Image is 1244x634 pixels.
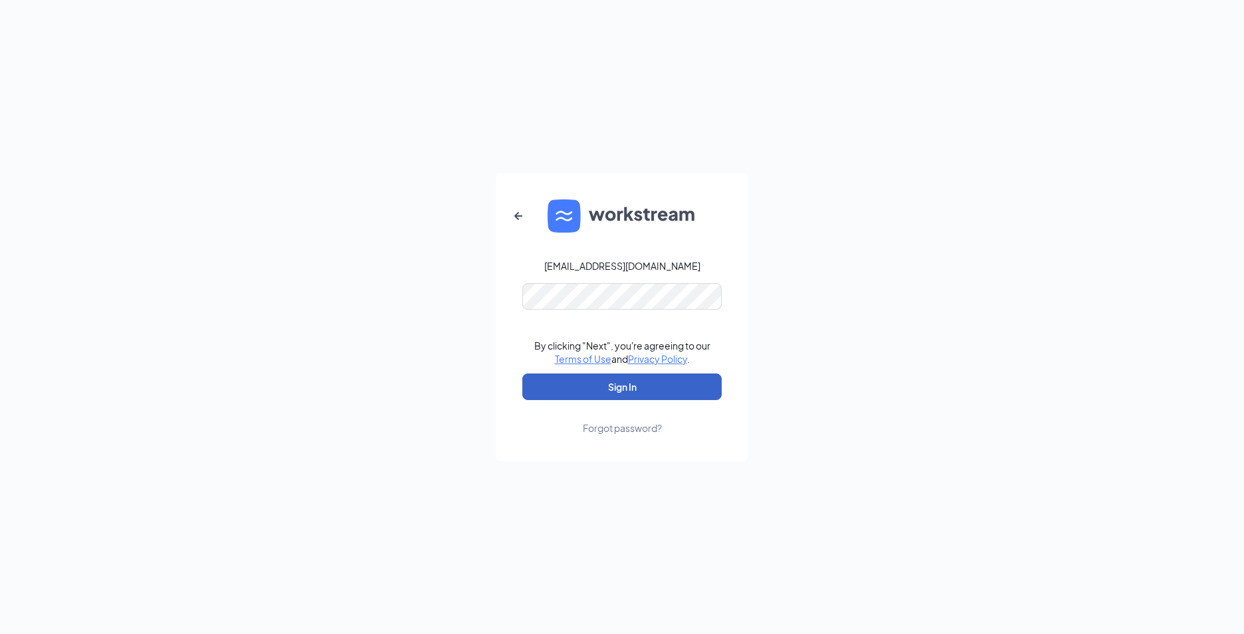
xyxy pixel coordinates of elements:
[502,200,534,232] button: ArrowLeftNew
[544,259,700,272] div: [EMAIL_ADDRESS][DOMAIN_NAME]
[510,208,526,224] svg: ArrowLeftNew
[628,353,687,365] a: Privacy Policy
[583,421,662,435] div: Forgot password?
[534,339,710,366] div: By clicking "Next", you're agreeing to our and .
[583,400,662,435] a: Forgot password?
[548,199,696,233] img: WS logo and Workstream text
[522,373,722,400] button: Sign In
[555,353,611,365] a: Terms of Use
